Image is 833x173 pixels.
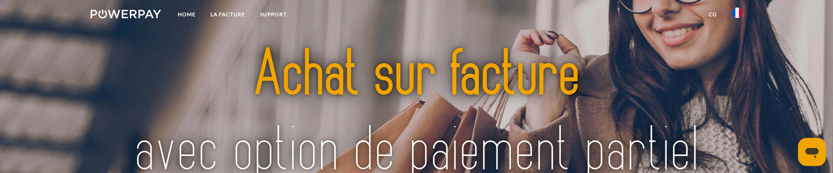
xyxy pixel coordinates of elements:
a: Home [170,7,203,22]
a: Support [253,7,294,22]
a: LA FACTURE [203,7,253,22]
iframe: Bouton de lancement de la fenêtre de messagerie, conversation en cours [798,138,826,166]
img: logo-powerpay-white.svg [91,10,161,18]
img: fr [732,7,742,18]
a: CG [701,7,724,22]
